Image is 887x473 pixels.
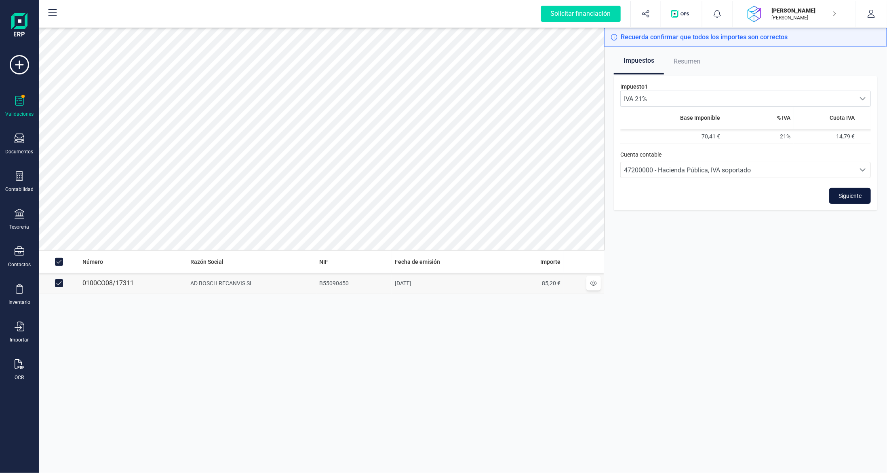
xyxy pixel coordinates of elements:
span: Impuestos [624,53,654,69]
div: Inventario [8,299,30,305]
span: Importe [540,258,560,266]
span: Siguiente [839,192,862,200]
div: Contabilidad [5,186,34,193]
p: Cuenta contable [620,151,871,159]
span: Razón Social [190,258,223,266]
img: DA [746,5,764,23]
div: Contactos [8,261,31,268]
div: Tesorería [10,224,29,230]
td: AD BOSCH RECANVIS SL [187,273,316,294]
div: Documentos [6,148,34,155]
span: Recuerda confirmar que todos los importes son correctos [621,33,788,41]
span: Número [82,258,103,266]
div: Solicitar financiación [541,6,621,22]
button: Logo de OPS [666,1,697,27]
button: DA[PERSON_NAME][PERSON_NAME] [743,1,846,27]
div: All items selected [55,258,63,266]
p: Impuesto 1 [620,83,871,91]
div: Row Unselected 8351ffd0-13ef-4e71-9789-c761fadd1ed4 [55,279,63,287]
td: 0100CO08/17311 [79,273,187,294]
span: NIF [320,258,329,266]
div: Seleccione una cuenta [855,162,870,178]
button: Siguiente [829,188,871,204]
p: [PERSON_NAME] [772,15,836,21]
span: Resumen [674,53,700,70]
td: 85,20 € [488,273,564,294]
div: OCR [15,374,24,381]
span: Fecha de emisión [395,258,440,266]
div: Importar [10,337,29,343]
td: 14,79 € [794,129,871,144]
span: Cuota IVA [830,114,855,122]
td: 70,41 € [620,129,723,144]
span: IVA 21% [621,91,855,106]
span: Base Imponible [680,114,720,122]
div: Seleccionar tipo de iva [855,91,870,106]
span: 47200000 - Hacienda Pública, IVA soportado [624,166,751,174]
img: Logo de OPS [671,10,692,18]
div: Validaciones [5,111,34,117]
img: Logo Finanedi [11,13,27,39]
td: B55090450 [316,273,392,294]
td: [DATE] [392,273,488,294]
button: Solicitar financiación [531,1,630,27]
p: [PERSON_NAME] [772,6,836,15]
span: % IVA [777,114,790,122]
td: 21% [723,129,794,144]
